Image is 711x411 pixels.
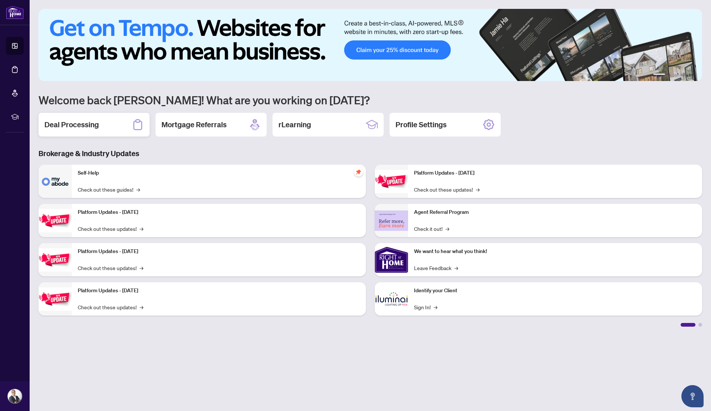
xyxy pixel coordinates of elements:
[445,225,449,233] span: →
[414,185,480,193] a: Check out these updates!→
[39,209,72,232] img: Platform Updates - September 16, 2025
[136,185,140,193] span: →
[375,243,408,276] img: We want to hear what you think!
[354,168,363,176] span: pushpin
[39,148,702,159] h3: Brokerage & Industry Updates
[692,74,695,77] button: 6
[78,208,360,216] p: Platform Updates - [DATE]
[39,287,72,311] img: Platform Updates - July 8, 2025
[78,303,143,311] a: Check out these updates!→
[414,169,696,177] p: Platform Updates - [DATE]
[78,264,143,272] a: Check out these updates!→
[375,282,408,316] img: Identify your Client
[686,74,689,77] button: 5
[39,93,702,107] h1: Welcome back [PERSON_NAME]! What are you working on [DATE]?
[414,303,437,311] a: Sign In!→
[375,170,408,193] img: Platform Updates - June 23, 2025
[476,185,480,193] span: →
[78,185,140,193] a: Check out these guides!→
[8,389,22,403] img: Profile Icon
[39,248,72,272] img: Platform Updates - July 21, 2025
[78,169,360,177] p: Self-Help
[414,225,449,233] a: Check it out!→
[78,247,360,256] p: Platform Updates - [DATE]
[674,74,677,77] button: 3
[140,303,143,311] span: →
[39,9,702,81] img: Slide 0
[681,385,704,407] button: Open asap
[78,225,143,233] a: Check out these updates!→
[44,119,99,130] h2: Deal Processing
[395,119,447,130] h2: Profile Settings
[668,74,671,77] button: 2
[414,287,696,295] p: Identify your Client
[140,264,143,272] span: →
[6,6,24,19] img: logo
[161,119,227,130] h2: Mortgage Referrals
[680,74,683,77] button: 4
[653,74,665,77] button: 1
[278,119,311,130] h2: rLearning
[454,264,458,272] span: →
[39,165,72,198] img: Self-Help
[434,303,437,311] span: →
[414,208,696,216] p: Agent Referral Program
[78,287,360,295] p: Platform Updates - [DATE]
[414,247,696,256] p: We want to hear what you think!
[375,210,408,231] img: Agent Referral Program
[140,225,143,233] span: →
[414,264,458,272] a: Leave Feedback→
